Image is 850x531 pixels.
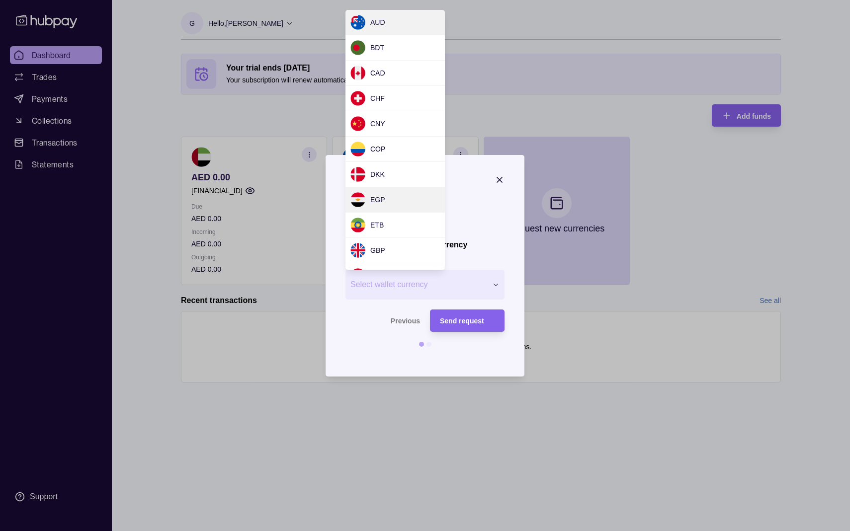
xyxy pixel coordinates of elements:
span: EGP [370,196,385,204]
img: bd [350,40,365,55]
img: et [350,218,365,232]
img: ca [350,66,365,80]
img: ch [350,91,365,106]
span: DKK [370,170,385,178]
img: eg [350,192,365,207]
span: CNY [370,120,385,128]
span: CAD [370,69,385,77]
span: ETB [370,221,384,229]
img: gh [350,268,365,283]
img: co [350,142,365,156]
img: au [350,15,365,30]
span: AUD [370,18,385,26]
span: BDT [370,44,384,52]
span: COP [370,145,385,153]
img: gb [350,243,365,258]
img: cn [350,116,365,131]
img: dk [350,167,365,182]
span: GBP [370,246,385,254]
span: CHF [370,94,385,102]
